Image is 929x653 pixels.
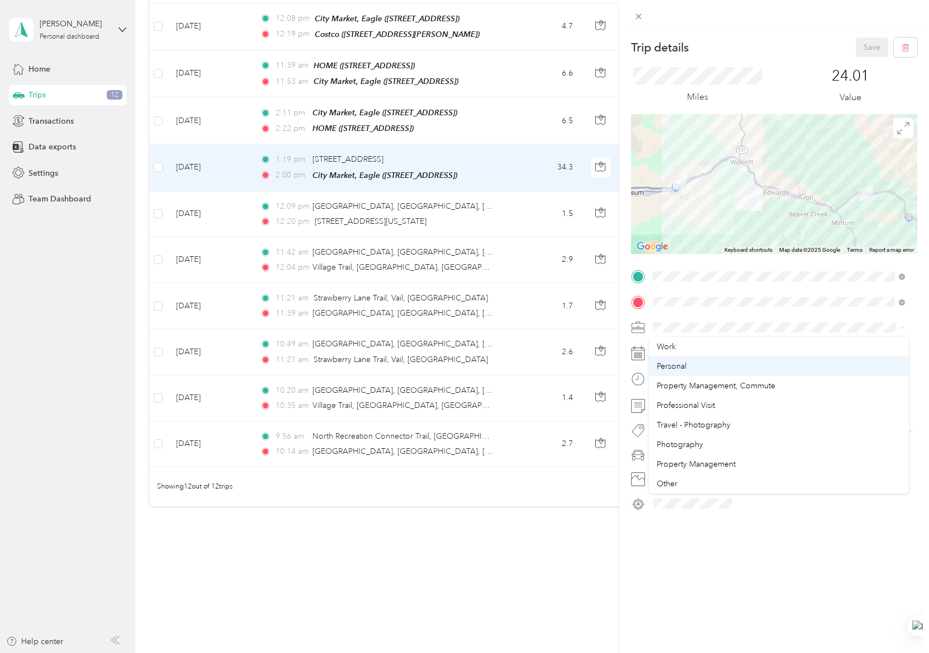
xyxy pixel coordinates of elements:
span: Property Management [657,459,736,469]
p: 24.01 [832,67,869,85]
button: Keyboard shortcuts [724,246,772,254]
p: Miles [687,90,708,104]
a: Terms (opens in new tab) [847,247,862,253]
span: Travel - Photography [657,420,731,430]
iframe: Everlance-gr Chat Button Frame [866,590,929,653]
a: Report a map error [869,247,914,253]
img: Google [634,239,671,254]
span: Work [657,342,676,351]
p: Trip details [631,40,689,55]
span: Photography [657,440,703,449]
p: Value [840,91,861,105]
span: Personal [657,361,686,371]
span: Professional Visit [657,401,715,410]
span: Other [657,479,677,488]
span: Map data ©2025 Google [779,247,840,253]
a: Open this area in Google Maps (opens a new window) [634,239,671,254]
span: Property Management, Commute [657,381,775,391]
